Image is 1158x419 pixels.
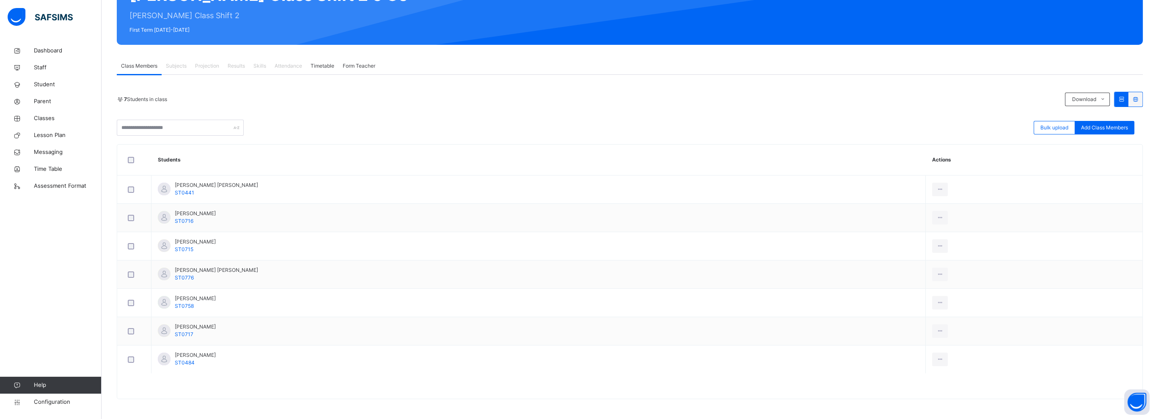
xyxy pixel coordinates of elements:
img: safsims [8,8,73,26]
span: Bulk upload [1040,124,1068,131]
span: ST0716 [175,218,193,224]
span: Assessment Format [34,182,102,190]
span: Time Table [34,165,102,173]
span: Add Class Members [1081,124,1128,131]
span: ST0758 [175,303,194,309]
button: Open asap [1124,389,1150,415]
span: Lesson Plan [34,131,102,140]
span: ST0441 [175,189,194,196]
span: [PERSON_NAME] [PERSON_NAME] [175,181,258,189]
span: ST0715 [175,246,193,252]
span: Class Members [121,62,157,70]
span: Staff [34,63,102,72]
span: [PERSON_NAME] [175,238,216,246]
span: Student [34,80,102,89]
th: Students [151,145,926,175]
span: Help [34,381,101,389]
span: Skills [253,62,266,70]
span: Configuration [34,398,101,406]
span: ST0776 [175,274,194,281]
span: [PERSON_NAME] [175,351,216,359]
span: Results [228,62,245,70]
span: [PERSON_NAME] [175,295,216,302]
span: ST0484 [175,359,195,366]
span: ST0717 [175,331,193,337]
span: Messaging [34,148,102,156]
span: Form Teacher [343,62,375,70]
span: Timetable [311,62,334,70]
span: Dashboard [34,47,102,55]
span: [PERSON_NAME] [175,210,216,217]
span: Subjects [166,62,187,70]
span: Attendance [275,62,302,70]
b: 7 [124,96,127,102]
span: [PERSON_NAME] [175,323,216,331]
th: Actions [926,145,1142,175]
span: [PERSON_NAME] [PERSON_NAME] [175,266,258,274]
span: Parent [34,97,102,106]
span: Classes [34,114,102,123]
span: Projection [195,62,219,70]
span: Download [1072,96,1096,103]
span: Students in class [124,96,167,103]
